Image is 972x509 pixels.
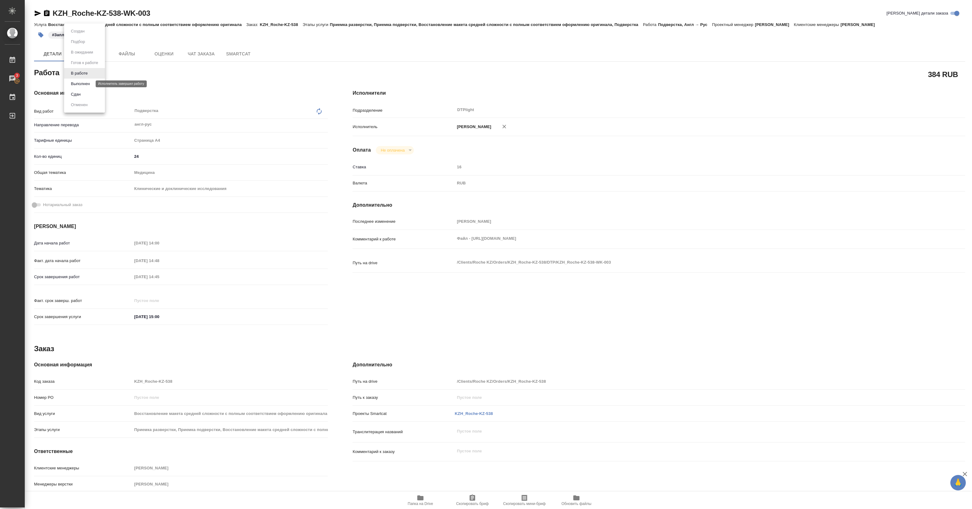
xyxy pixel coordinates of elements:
button: Подбор [69,38,87,45]
button: Выполнен [69,80,92,87]
button: Готов к работе [69,59,100,66]
button: В ожидании [69,49,95,56]
button: Отменен [69,101,89,108]
button: В работе [69,70,89,77]
button: Создан [69,28,86,35]
button: Сдан [69,91,82,98]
